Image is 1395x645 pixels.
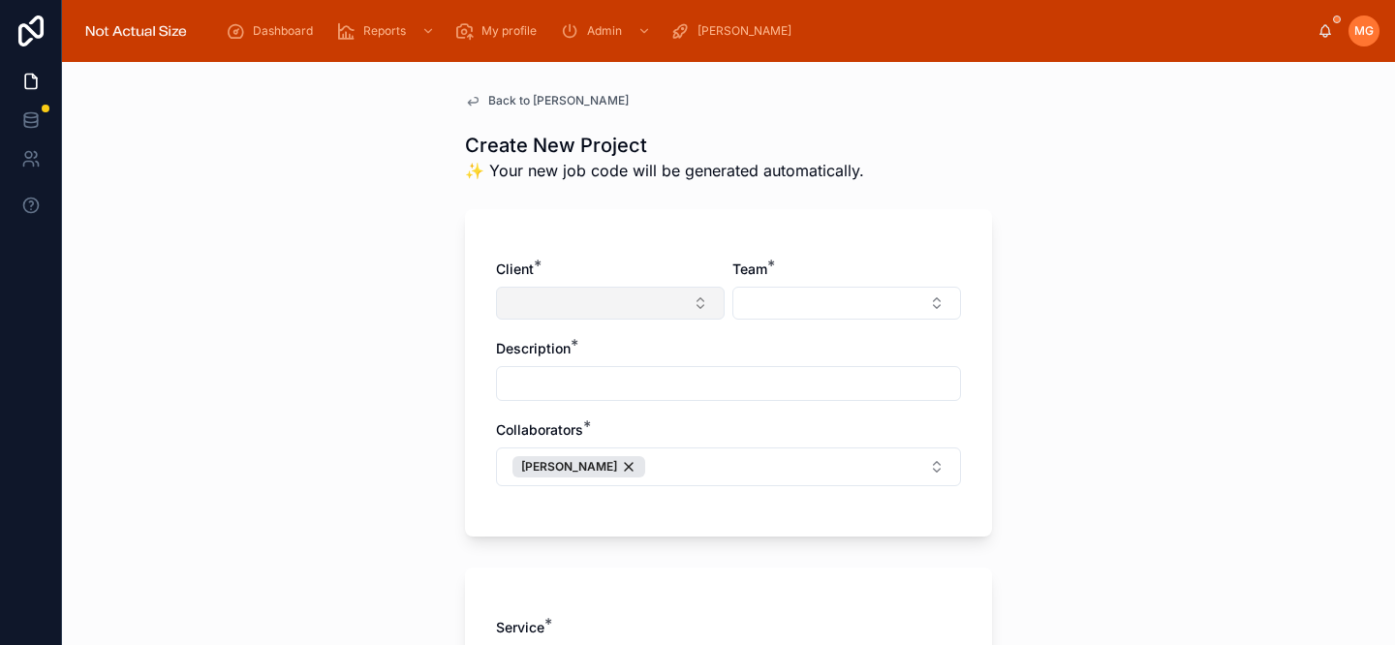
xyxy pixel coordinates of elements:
img: App logo [77,15,195,46]
span: [PERSON_NAME] [697,23,791,39]
span: Admin [587,23,622,39]
a: [PERSON_NAME] [665,14,805,48]
button: Select Button [732,287,961,320]
span: Service [496,619,544,635]
span: Reports [363,23,406,39]
span: [PERSON_NAME] [521,459,617,475]
button: Unselect 9 [512,456,645,477]
span: Team [732,261,767,277]
span: Dashboard [253,23,313,39]
button: Select Button [496,287,725,320]
span: MG [1354,23,1374,39]
span: Collaborators [496,421,583,438]
a: My profile [449,14,550,48]
button: Select Button [496,447,961,486]
span: Client [496,261,534,277]
span: My profile [481,23,537,39]
div: scrollable content [210,10,1317,52]
h1: Create New Project [465,132,864,159]
a: Dashboard [220,14,326,48]
a: Reports [330,14,445,48]
span: ✨ Your new job code will be generated automatically. [465,159,864,182]
a: Back to [PERSON_NAME] [465,93,629,108]
span: Back to [PERSON_NAME] [488,93,629,108]
span: Description [496,340,571,356]
a: Admin [554,14,661,48]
